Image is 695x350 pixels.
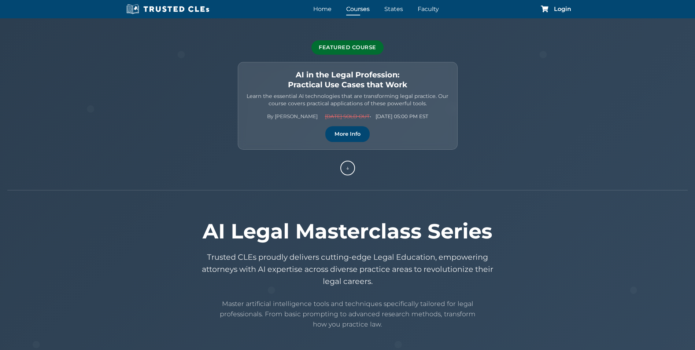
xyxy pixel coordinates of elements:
p: Trusted CLEs proudly delivers cutting-edge Legal Education, empowering attorneys with AI expertis... [201,251,494,288]
a: Courses [344,4,371,14]
p: Master artificial intelligence tools and techniques specifically tailored for legal professionals... [219,299,476,329]
h2: AI in the Legal Profession: Practical Use Cases that Work [245,70,450,90]
span: • [DATE] 05:00 PM EST [325,113,428,121]
a: More Info [325,126,370,142]
div: Featured Course [311,40,384,55]
h1: AI Legal Masterclass Series [128,219,568,244]
span: ↓ [346,163,350,173]
a: Login [554,6,571,12]
a: By [PERSON_NAME] [267,113,318,119]
span: [DATE] SOLD OUT [325,113,370,119]
p: Learn the essential AI technologies that are transforming legal practice. Our course covers pract... [245,92,450,107]
a: Home [311,4,333,14]
a: Faculty [416,4,441,14]
img: Trusted CLEs [124,4,212,15]
a: States [382,4,405,14]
